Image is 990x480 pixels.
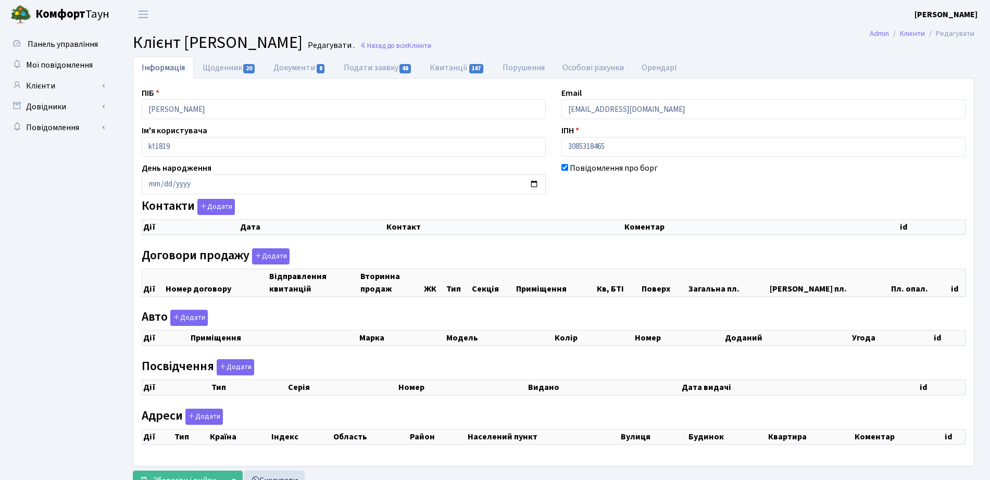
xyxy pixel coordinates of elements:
th: Дата видачі [681,380,918,395]
th: Дії [142,380,210,395]
span: Таун [35,6,109,23]
label: Договори продажу [142,248,290,264]
a: Квитанції [421,57,493,79]
button: Адреси [185,409,223,425]
span: Панель управління [28,39,98,50]
span: 48 [399,64,411,73]
a: Порушення [494,57,554,79]
th: ЖК [423,269,445,296]
th: Доданий [724,331,851,346]
img: logo.png [10,4,31,25]
th: Видано [527,380,681,395]
th: id [919,380,966,395]
a: Інформація [133,57,194,79]
th: Номер договору [165,269,268,296]
label: День народження [142,162,211,174]
nav: breadcrumb [854,23,990,45]
button: Договори продажу [252,248,290,264]
th: Модель [445,331,554,346]
span: 147 [469,64,484,73]
th: Дії [142,331,190,346]
label: ІПН [561,124,579,137]
b: Комфорт [35,6,85,22]
th: Контакт [385,220,623,235]
a: Admin [870,28,889,39]
th: Дії [142,220,239,235]
th: Вторинна продаж [359,269,423,296]
a: Особові рахунки [554,57,633,79]
th: Марка [358,331,445,346]
label: Авто [142,310,208,326]
th: Коментар [854,429,944,444]
label: Email [561,87,582,99]
th: Поверх [641,269,687,296]
th: Тип [445,269,471,296]
a: Подати заявку [335,57,421,79]
th: Квартира [767,429,854,444]
small: Редагувати . [306,41,355,50]
a: Щоденник [194,57,265,79]
span: Клієнт [PERSON_NAME] [133,31,303,55]
button: Посвідчення [217,359,254,375]
label: ПІБ [142,87,159,99]
th: Колір [554,331,634,346]
th: Секція [471,269,516,296]
a: Клієнти [5,75,109,96]
a: Клієнти [900,28,925,39]
th: id [933,331,966,346]
a: Орендарі [633,57,685,79]
label: Контакти [142,199,235,215]
label: Посвідчення [142,359,254,375]
a: Панель управління [5,34,109,55]
a: Додати [183,407,223,425]
a: Додати [214,357,254,375]
th: Номер [634,331,724,346]
th: Серія [287,380,397,395]
a: Довідники [5,96,109,117]
th: Населений пункт [467,429,620,444]
th: [PERSON_NAME] пл. [769,269,890,296]
th: Коментар [623,220,899,235]
span: 8 [317,64,325,73]
label: Адреси [142,409,223,425]
a: Додати [168,308,208,326]
th: Тип [210,380,287,395]
button: Контакти [197,199,235,215]
th: id [944,429,966,444]
a: Додати [195,197,235,216]
th: Приміщення [190,331,358,346]
th: Пл. опал. [890,269,950,296]
th: Номер [397,380,527,395]
button: Авто [170,310,208,326]
a: Мої повідомлення [5,55,109,75]
th: Область [332,429,409,444]
th: id [899,220,965,235]
th: Кв, БТІ [596,269,641,296]
th: Дії [142,429,174,444]
th: Відправлення квитанцій [268,269,359,296]
span: 20 [243,64,255,73]
th: Дії [142,269,165,296]
th: Вулиця [620,429,687,444]
th: Угода [851,331,933,346]
th: Індекс [270,429,332,444]
th: Приміщення [515,269,596,296]
th: Країна [209,429,270,444]
li: Редагувати [925,28,974,40]
span: Клієнти [408,41,431,50]
th: Район [409,429,467,444]
th: Будинок [687,429,767,444]
th: id [950,269,966,296]
a: [PERSON_NAME] [914,8,978,21]
th: Дата [239,220,385,235]
th: Тип [173,429,209,444]
label: Ім'я користувача [142,124,207,137]
a: Документи [265,57,334,79]
label: Повідомлення про борг [570,162,658,174]
th: Загальна пл. [687,269,769,296]
a: Назад до всіхКлієнти [360,41,431,50]
span: Мої повідомлення [26,59,93,71]
button: Переключити навігацію [130,6,156,23]
a: Додати [249,246,290,264]
a: Повідомлення [5,117,109,138]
